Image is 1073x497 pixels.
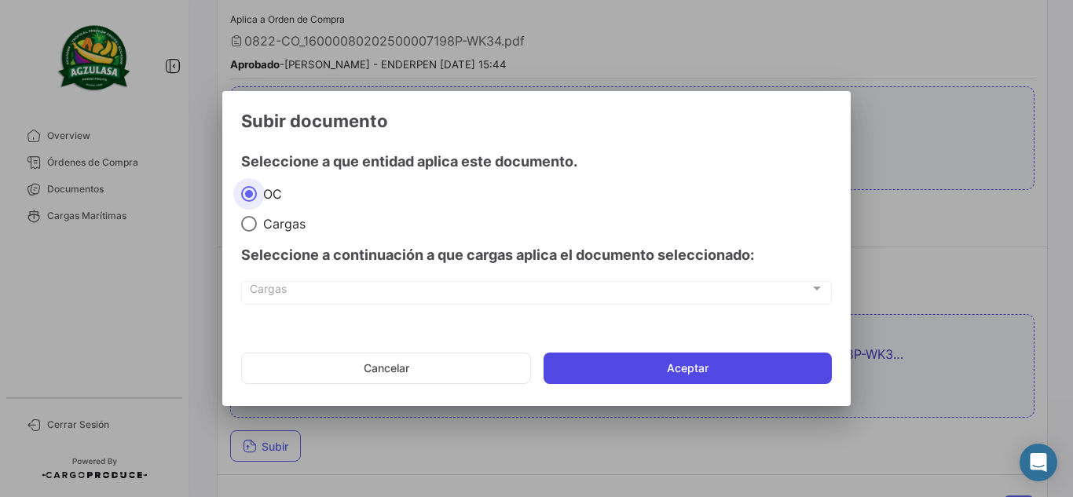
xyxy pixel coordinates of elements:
div: Abrir Intercom Messenger [1020,444,1057,481]
h4: Seleccione a que entidad aplica este documento. [241,151,832,173]
button: Cancelar [241,353,531,384]
h3: Subir documento [241,110,832,132]
span: Cargas [257,216,306,232]
h4: Seleccione a continuación a que cargas aplica el documento seleccionado: [241,244,832,266]
span: OC [257,186,282,202]
button: Aceptar [544,353,832,384]
span: Cargas [250,285,810,298]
